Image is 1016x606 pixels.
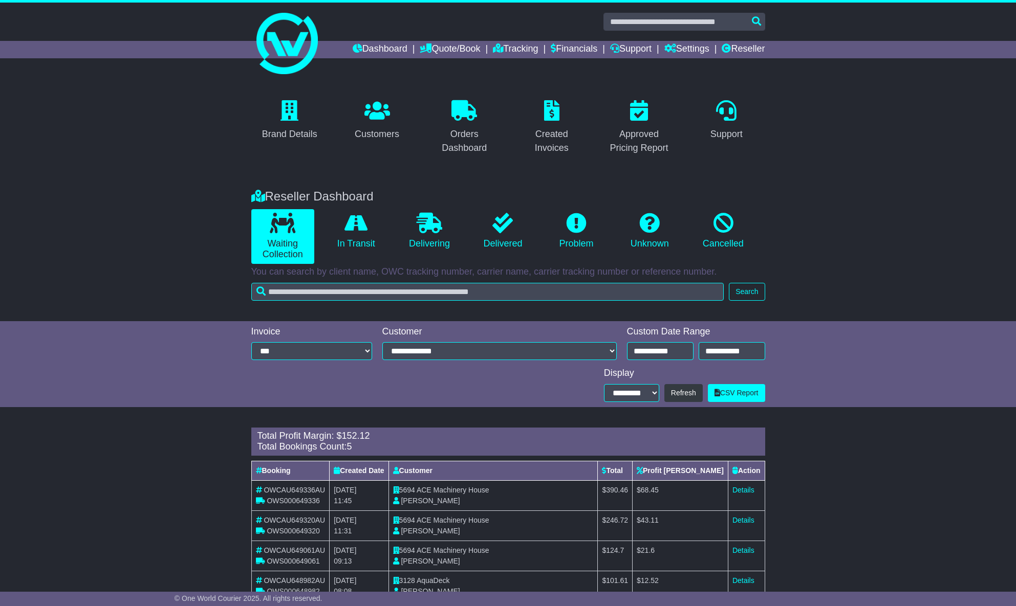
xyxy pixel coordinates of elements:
[334,516,356,524] span: [DATE]
[610,41,652,58] a: Support
[641,516,659,524] span: 43.11
[710,127,743,141] div: Support
[399,546,415,554] span: 5694
[420,41,480,58] a: Quote/Book
[257,431,759,442] div: Total Profit Margin: $
[175,594,322,602] span: © One World Courier 2025. All rights reserved.
[342,431,370,441] span: 152.12
[633,571,728,601] td: $
[732,516,754,524] a: Details
[627,326,765,338] div: Custom Date Range
[267,527,320,535] span: OWS000649320
[641,486,659,494] span: 68.45
[348,97,406,145] a: Customers
[664,41,709,58] a: Settings
[722,41,765,58] a: Reseller
[545,209,608,253] a: Problem
[264,516,325,524] span: OWCAU649320AU
[520,127,584,155] div: Created Invoices
[641,546,655,554] span: 21.6
[334,497,352,505] span: 11:45
[417,546,489,554] span: ACE Machinery House
[398,209,461,253] a: Delivering
[641,576,659,585] span: 12.52
[255,97,324,145] a: Brand Details
[251,209,314,264] a: Waiting Collection
[251,326,372,338] div: Invoice
[264,576,325,585] span: OWCAU648982AU
[732,486,754,494] a: Details
[633,480,728,510] td: $
[433,127,496,155] div: Orders Dashboard
[399,486,415,494] span: 5694
[401,587,460,595] span: [PERSON_NAME]
[607,127,671,155] div: Approved Pricing Report
[401,497,460,505] span: [PERSON_NAME]
[633,461,728,480] th: Profit [PERSON_NAME]
[732,546,754,554] a: Details
[633,541,728,571] td: $
[399,516,415,524] span: 5694
[264,486,325,494] span: OWCAU649336AU
[267,557,320,565] span: OWS000649061
[382,326,617,338] div: Customer
[704,97,749,145] a: Support
[325,209,387,253] a: In Transit
[417,576,450,585] span: AquaDeck
[604,368,765,379] div: Display
[262,127,317,141] div: Brand Details
[417,486,489,494] span: ACE Machinery House
[353,41,407,58] a: Dashboard
[401,527,460,535] span: [PERSON_NAME]
[246,189,770,204] div: Reseller Dashboard
[334,527,352,535] span: 11:31
[598,480,633,510] td: $
[606,486,628,494] span: 390.46
[598,461,633,480] th: Total
[598,571,633,601] td: $
[691,209,754,253] a: Cancelled
[551,41,597,58] a: Financials
[355,127,399,141] div: Customers
[618,209,681,253] a: Unknown
[334,587,352,595] span: 08:08
[493,41,538,58] a: Tracking
[598,510,633,541] td: $
[471,209,534,253] a: Delivered
[267,587,320,595] span: OWS000648982
[598,541,633,571] td: $
[264,546,325,554] span: OWCAU649061AU
[513,97,591,159] a: Created Invoices
[664,384,703,402] button: Refresh
[267,497,320,505] span: OWS000649336
[257,441,759,453] div: Total Bookings Count:
[401,557,460,565] span: [PERSON_NAME]
[708,384,765,402] a: CSV Report
[600,97,678,159] a: Approved Pricing Report
[334,576,356,585] span: [DATE]
[334,557,352,565] span: 09:13
[728,461,765,480] th: Action
[334,546,356,554] span: [DATE]
[732,576,754,585] a: Details
[251,461,330,480] th: Booking
[606,576,628,585] span: 101.61
[388,461,598,480] th: Customer
[729,283,765,301] button: Search
[251,266,765,278] p: You can search by client name, OWC tracking number, carrier name, carrier tracking number or refe...
[334,486,356,494] span: [DATE]
[347,441,352,452] span: 5
[399,576,415,585] span: 3128
[633,510,728,541] td: $
[417,516,489,524] span: ACE Machinery House
[426,97,503,159] a: Orders Dashboard
[606,516,628,524] span: 246.72
[606,546,624,554] span: 124.7
[330,461,388,480] th: Created Date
